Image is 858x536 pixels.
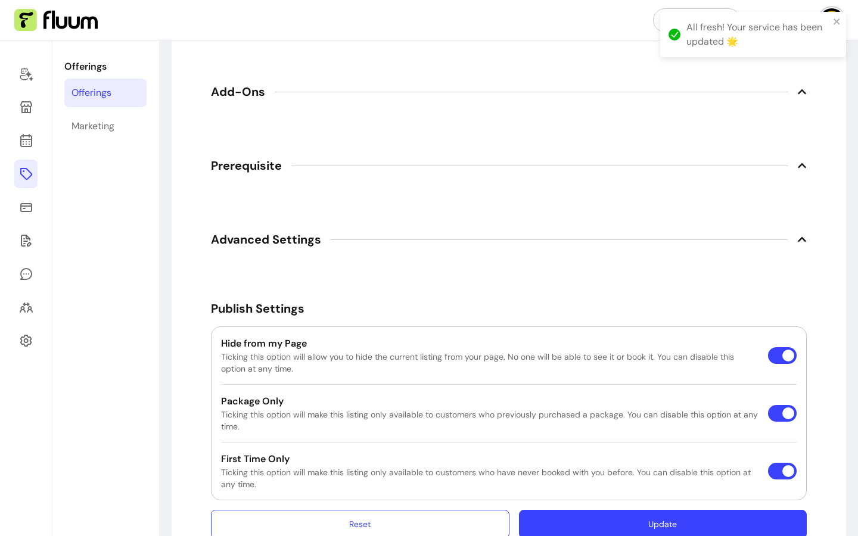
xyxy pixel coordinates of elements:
[653,8,741,32] a: Refer & Earn
[221,409,758,432] p: Ticking this option will make this listing only available to customers who previously purchased a...
[14,160,38,188] a: Offerings
[820,8,844,32] img: avatar
[71,119,114,133] div: Marketing
[221,466,758,490] p: Ticking this option will make this listing only available to customers who have never booked with...
[211,300,807,317] h5: Publish Settings
[221,336,758,351] p: Hide from my Page
[14,193,38,222] a: Sales
[14,260,38,288] a: My Messages
[14,293,38,322] a: Clients
[14,326,38,355] a: Settings
[221,452,758,466] p: First Time Only
[750,8,844,32] button: avatar[PERSON_NAME]
[211,231,321,248] span: Advanced Settings
[14,93,38,121] a: Storefront
[64,112,147,141] a: Marketing
[211,83,265,100] span: Add-Ons
[211,157,282,174] span: Prerequisite
[14,60,38,88] a: Home
[14,226,38,255] a: Forms
[64,60,147,74] p: Offerings
[64,79,147,107] a: Offerings
[14,126,38,155] a: Calendar
[14,9,98,32] img: Fluum Logo
[833,17,841,26] button: close
[686,20,829,49] div: All fresh! Your service has been updated 🌟
[221,351,758,375] p: Ticking this option will allow you to hide the current listing from your page. No one will be abl...
[221,394,758,409] p: Package Only
[71,86,111,100] div: Offerings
